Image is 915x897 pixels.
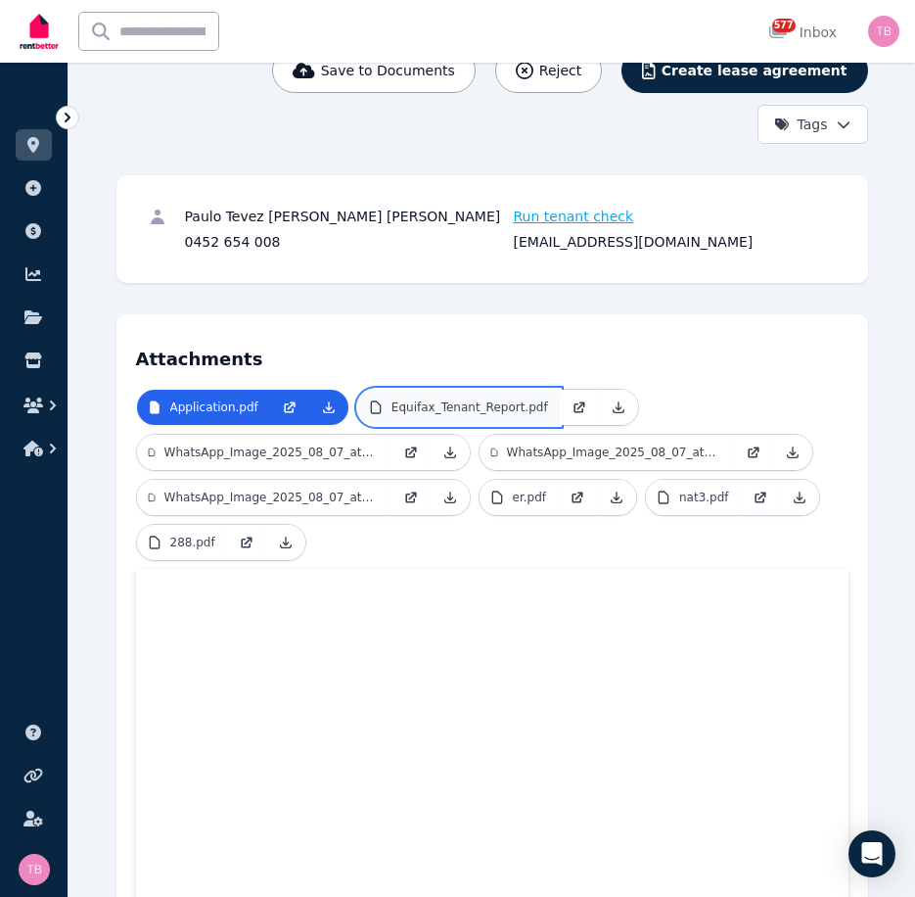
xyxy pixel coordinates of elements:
[507,445,722,460] p: WhatsApp_Image_2025_08_07_at_15.28.47_5c007c82.jpg
[597,480,636,515] a: Download Attachment
[185,207,508,226] div: Paulo Tevez [PERSON_NAME] [PERSON_NAME]
[391,480,431,515] a: Open in new Tab
[773,435,812,470] a: Download Attachment
[513,490,547,505] p: er.pdf
[170,535,215,550] p: 288.pdf
[768,23,837,42] div: Inbox
[646,480,741,515] a: nat3.pdf
[137,525,227,560] a: 288.pdf
[539,61,581,80] span: Reject
[772,19,796,32] span: 577
[391,435,431,470] a: Open in new Tab
[757,105,868,144] button: Tags
[621,48,867,93] button: Create lease agreement
[848,830,895,877] div: Open Intercom Messenger
[137,390,270,425] a: Application.pdf
[480,480,559,515] a: er.pdf
[495,48,602,93] button: Reject
[560,390,599,425] a: Open in new Tab
[774,115,828,134] span: Tags
[514,207,634,226] span: Run tenant check
[558,480,597,515] a: Open in new Tab
[170,400,258,415] p: Application.pdf
[266,525,305,560] a: Download Attachment
[16,7,63,56] img: RentBetter
[272,48,476,93] button: Save to Documents
[662,61,847,80] span: Create lease agreement
[741,480,780,515] a: Open in new Tab
[227,525,266,560] a: Open in new Tab
[431,480,470,515] a: Download Attachment
[358,390,560,425] a: Equifax_Tenant_Report.pdf
[309,390,348,425] a: Download Attachment
[270,390,309,425] a: Open in new Tab
[679,490,729,505] p: nat3.pdf
[868,16,899,47] img: Tracy Barrett
[164,445,380,460] p: WhatsApp_Image_2025_08_07_at_15.28.46_d79c18da.jpg
[391,400,548,415] p: Equifax_Tenant_Report.pdf
[136,334,848,373] h4: Attachments
[137,480,391,515] a: WhatsApp_Image_2025_08_07_at_15.28.47_e6c760a2.jpg
[19,854,50,885] img: Tracy Barrett
[734,435,773,470] a: Open in new Tab
[321,61,455,80] span: Save to Documents
[431,435,470,470] a: Download Attachment
[137,435,391,470] a: WhatsApp_Image_2025_08_07_at_15.28.46_d79c18da.jpg
[185,232,508,252] div: 0452 654 008
[780,480,819,515] a: Download Attachment
[480,435,734,470] a: WhatsApp_Image_2025_08_07_at_15.28.47_5c007c82.jpg
[599,390,638,425] a: Download Attachment
[514,232,837,252] div: [EMAIL_ADDRESS][DOMAIN_NAME]
[164,490,380,505] p: WhatsApp_Image_2025_08_07_at_15.28.47_e6c760a2.jpg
